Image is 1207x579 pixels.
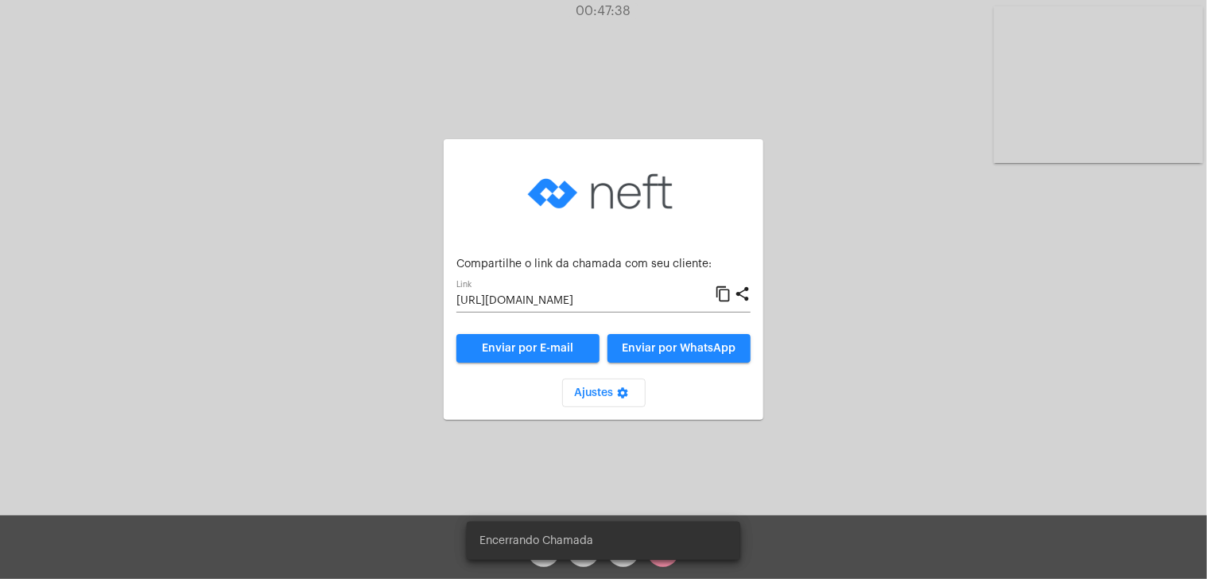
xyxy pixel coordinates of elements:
button: Enviar por WhatsApp [607,334,751,363]
span: Encerrando Chamada [479,533,593,549]
span: Enviar por WhatsApp [623,343,736,354]
span: 00:47:38 [576,5,631,17]
span: Enviar por E-mail [483,343,574,354]
mat-icon: settings [614,387,633,406]
mat-icon: share [734,285,751,304]
mat-icon: content_copy [715,285,732,304]
span: Ajustes [575,387,633,398]
button: Ajustes [562,379,646,407]
img: logo-neft-novo-2.png [524,152,683,231]
p: Compartilhe o link da chamada com seu cliente: [456,258,751,270]
a: Enviar por E-mail [456,334,600,363]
